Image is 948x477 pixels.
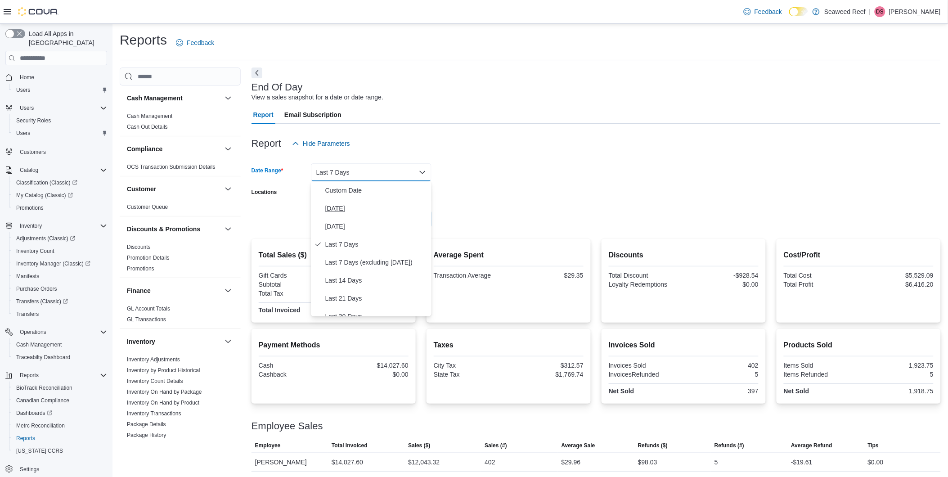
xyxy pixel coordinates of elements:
[609,362,682,369] div: Invoices Sold
[223,224,234,234] button: Discounts & Promotions
[120,202,241,216] div: Customer
[16,422,65,429] span: Metrc Reconciliation
[16,204,44,211] span: Promotions
[252,93,383,102] div: View a sales snapshot for a date or date range.
[127,265,154,272] a: Promotions
[252,138,281,149] h3: Report
[127,124,168,130] a: Cash Out Details
[16,384,72,391] span: BioTrack Reconciliation
[784,281,857,288] div: Total Profit
[127,305,170,312] span: GL Account Totals
[2,145,111,158] button: Customers
[2,164,111,176] button: Catalog
[562,442,595,449] span: Average Sale
[16,298,68,305] span: Transfers (Classic)
[259,371,332,378] div: Cashback
[9,338,111,351] button: Cash Management
[485,457,495,468] div: 402
[13,177,81,188] a: Classification (Classic)
[325,311,428,322] span: Last 30 Days
[127,244,151,250] a: Discounts
[434,340,584,351] h2: Taxes
[127,443,174,449] a: Product Expirations
[9,245,111,257] button: Inventory Count
[127,286,151,295] h3: Finance
[16,146,107,157] span: Customers
[259,306,301,314] strong: Total Invoiced
[172,34,218,52] a: Feedback
[13,115,107,126] span: Security Roles
[868,457,884,468] div: $0.00
[13,128,107,139] span: Users
[16,354,70,361] span: Traceabilty Dashboard
[13,202,47,213] a: Promotions
[13,395,107,406] span: Canadian Compliance
[13,190,76,201] a: My Catalog (Classic)
[127,254,170,261] span: Promotion Details
[223,285,234,296] button: Finance
[325,185,428,196] span: Custom Date
[13,271,107,282] span: Manifests
[9,232,111,245] a: Adjustments (Classic)
[2,102,111,114] button: Users
[9,189,111,202] a: My Catalog (Classic)
[20,466,39,473] span: Settings
[127,286,221,295] button: Finance
[789,16,790,17] span: Dark Mode
[120,162,241,176] div: Compliance
[20,372,39,379] span: Reports
[13,258,107,269] span: Inventory Manager (Classic)
[20,222,42,229] span: Inventory
[16,285,57,292] span: Purchase Orders
[562,457,581,468] div: $29.96
[16,247,54,255] span: Inventory Count
[13,408,56,418] a: Dashboards
[252,82,303,93] h3: End Of Day
[13,246,58,256] a: Inventory Count
[13,395,73,406] a: Canadian Compliance
[434,272,507,279] div: Transaction Average
[860,371,934,378] div: 5
[332,442,368,449] span: Total Invoiced
[187,38,214,47] span: Feedback
[252,453,328,471] div: [PERSON_NAME]
[784,340,934,351] h2: Products Sold
[127,356,180,363] span: Inventory Adjustments
[325,239,428,250] span: Last 7 Days
[16,220,107,231] span: Inventory
[120,242,241,278] div: Discounts & Promotions
[13,420,107,431] span: Metrc Reconciliation
[408,442,430,449] span: Sales ($)
[13,128,34,139] a: Users
[16,179,77,186] span: Classification (Classic)
[784,371,857,378] div: Items Refunded
[16,192,73,199] span: My Catalog (Classic)
[325,221,428,232] span: [DATE]
[13,202,107,213] span: Promotions
[9,419,111,432] button: Metrc Reconciliation
[223,93,234,103] button: Cash Management
[127,367,200,374] span: Inventory by Product Historical
[20,166,38,174] span: Catalog
[13,246,107,256] span: Inventory Count
[13,283,61,294] a: Purchase Orders
[609,387,634,395] strong: Net Sold
[16,235,75,242] span: Adjustments (Classic)
[510,371,584,378] div: $1,769.74
[16,463,107,475] span: Settings
[685,362,759,369] div: 402
[9,295,111,308] a: Transfers (Classic)
[16,327,107,337] span: Operations
[16,117,51,124] span: Security Roles
[25,29,107,47] span: Load All Apps in [GEOGRAPHIC_DATA]
[16,447,63,454] span: [US_STATE] CCRS
[127,112,172,120] span: Cash Management
[127,204,168,210] a: Customer Queue
[740,3,786,21] a: Feedback
[120,303,241,328] div: Finance
[127,184,221,193] button: Customer
[791,457,812,468] div: -$19.61
[127,225,200,234] h3: Discounts & Promotions
[127,432,166,439] span: Package History
[868,442,879,449] span: Tips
